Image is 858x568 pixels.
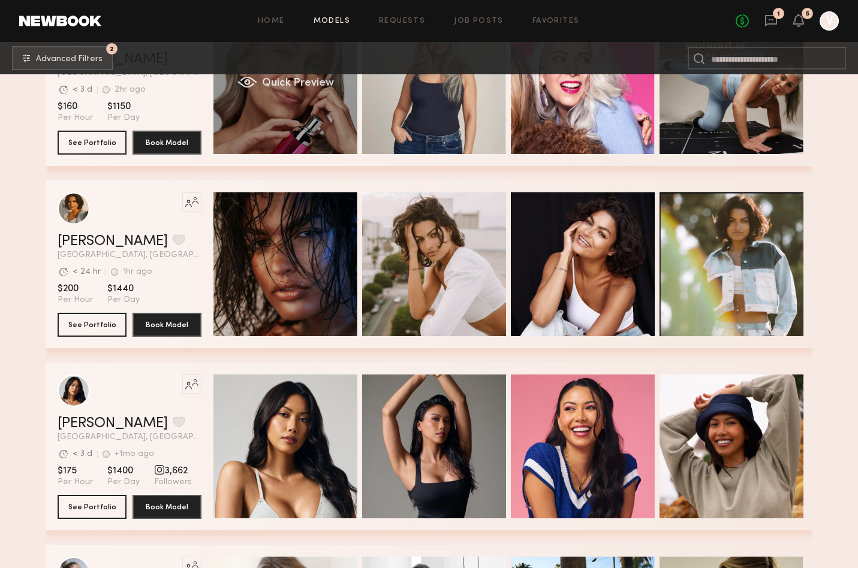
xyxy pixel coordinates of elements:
[73,268,101,276] div: < 24 hr
[107,113,140,123] span: Per Day
[58,477,93,488] span: Per Hour
[58,283,93,295] span: $200
[154,477,192,488] span: Followers
[107,465,140,477] span: $1400
[58,433,201,442] span: [GEOGRAPHIC_DATA], [GEOGRAPHIC_DATA]
[58,101,93,113] span: $160
[820,11,839,31] a: V
[107,295,140,306] span: Per Day
[58,113,93,123] span: Per Hour
[532,17,580,25] a: Favorites
[777,11,780,17] div: 1
[133,495,201,519] button: Book Model
[133,131,201,155] button: Book Model
[58,495,127,519] button: See Portfolio
[107,283,140,295] span: $1440
[110,46,114,52] span: 2
[261,78,333,89] span: Quick Preview
[36,55,103,64] span: Advanced Filters
[314,17,350,25] a: Models
[58,416,168,431] a: [PERSON_NAME]
[258,17,285,25] a: Home
[73,86,92,94] div: < 3 d
[58,234,168,249] a: [PERSON_NAME]
[58,465,93,477] span: $175
[806,11,809,17] div: 5
[58,131,127,155] button: See Portfolio
[379,17,425,25] a: Requests
[107,101,140,113] span: $1150
[58,313,127,337] button: See Portfolio
[123,268,152,276] div: 1hr ago
[12,46,113,70] button: 2Advanced Filters
[764,14,778,29] a: 1
[115,86,146,94] div: 2hr ago
[58,251,201,259] span: [GEOGRAPHIC_DATA], [GEOGRAPHIC_DATA]
[454,17,504,25] a: Job Posts
[133,313,201,337] button: Book Model
[58,295,93,306] span: Per Hour
[107,477,140,488] span: Per Day
[154,465,192,477] span: 3,662
[115,450,154,458] div: +1mo ago
[73,450,92,458] div: < 3 d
